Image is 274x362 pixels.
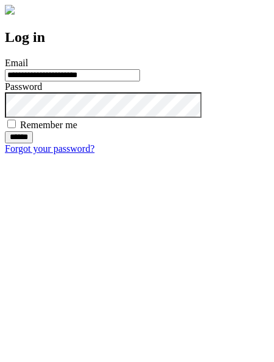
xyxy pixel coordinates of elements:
[5,58,28,68] label: Email
[5,5,15,15] img: logo-4e3dc11c47720685a147b03b5a06dd966a58ff35d612b21f08c02c0306f2b779.png
[5,29,269,46] h2: Log in
[5,81,42,92] label: Password
[20,120,77,130] label: Remember me
[5,143,94,154] a: Forgot your password?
